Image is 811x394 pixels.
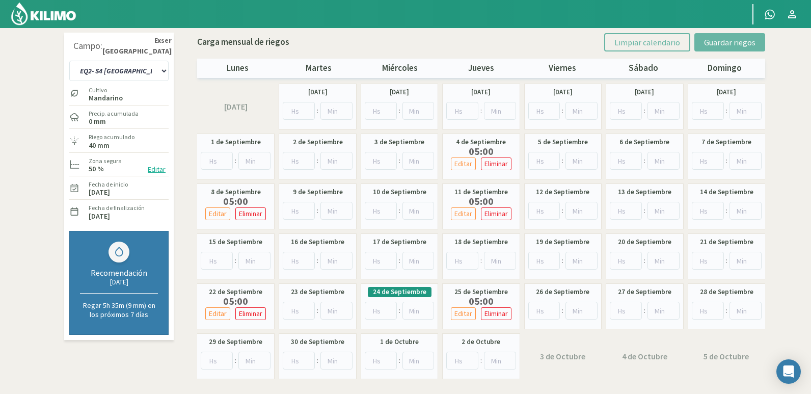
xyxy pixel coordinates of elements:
[481,157,511,170] button: Eliminar
[484,208,508,220] p: Eliminar
[235,355,236,366] span: :
[399,205,400,216] span: :
[402,152,435,170] input: Min
[360,62,441,75] p: miércoles
[373,237,426,247] label: 17 de Septiembre
[89,213,110,220] label: [DATE]
[373,187,426,197] label: 10 de Septiembre
[211,137,261,147] label: 1 de Septiembre
[203,197,268,205] label: 05:00
[197,62,278,75] p: lunes
[209,337,262,347] label: 29 de Septiembre
[399,255,400,266] span: :
[89,109,139,118] label: Precip. acumulada
[454,287,508,297] label: 25 de Septiembre
[399,355,400,366] span: :
[102,35,172,57] strong: Exser [GEOGRAPHIC_DATA]
[89,189,110,196] label: [DATE]
[528,152,560,170] input: Hs
[451,157,476,170] button: Editar
[726,205,727,216] span: :
[618,287,671,297] label: 27 de Septiembre
[700,287,753,297] label: 28 de Septiembre
[89,166,104,172] label: 50 %
[692,102,724,120] input: Hs
[647,302,680,320] input: Min
[610,152,642,170] input: Hs
[536,187,589,197] label: 12 de Septiembre
[553,87,573,97] label: [DATE]
[565,152,598,170] input: Min
[619,137,669,147] label: 6 de Septiembre
[365,252,397,270] input: Hs
[726,106,727,116] span: :
[209,287,262,297] label: 22 de Septiembre
[562,205,563,216] span: :
[729,302,762,320] input: Min
[145,164,169,175] button: Editar
[565,102,598,120] input: Min
[644,205,645,216] span: :
[692,152,724,170] input: Hs
[692,302,724,320] input: Hs
[283,102,315,120] input: Hs
[729,102,762,120] input: Min
[201,352,233,370] input: Hs
[320,302,353,320] input: Min
[365,102,397,120] input: Hs
[209,208,227,220] p: Editar
[692,202,724,220] input: Hs
[776,359,801,384] div: Open Intercom Messenger
[89,156,122,166] label: Zona segura
[562,106,563,116] span: :
[454,308,472,320] p: Editar
[647,152,680,170] input: Min
[471,87,491,97] label: [DATE]
[209,308,227,320] p: Editar
[644,305,645,316] span: :
[700,237,753,247] label: 21 de Septiembre
[205,207,230,220] button: Editar
[454,187,508,197] label: 11 de Septiembre
[528,202,560,220] input: Hs
[565,202,598,220] input: Min
[209,237,262,247] label: 15 de Septiembre
[522,62,603,75] p: viernes
[647,202,680,220] input: Min
[365,152,397,170] input: Hs
[89,203,145,213] label: Fecha de finalización
[480,106,482,116] span: :
[399,305,400,316] span: :
[565,252,598,270] input: Min
[89,180,128,189] label: Fecha de inicio
[729,252,762,270] input: Min
[618,187,671,197] label: 13 de Septiembre
[565,302,598,320] input: Min
[197,36,289,49] p: Carga mensual de riegos
[536,287,589,297] label: 26 de Septiembre
[320,202,353,220] input: Min
[365,302,397,320] input: Hs
[644,106,645,116] span: :
[540,350,585,362] label: 3 de Octubre
[717,87,736,97] label: [DATE]
[484,252,516,270] input: Min
[239,308,262,320] p: Eliminar
[647,252,680,270] input: Min
[291,287,344,297] label: 23 de Septiembre
[454,237,508,247] label: 18 de Septiembre
[402,352,435,370] input: Min
[283,252,315,270] input: Hs
[610,202,642,220] input: Hs
[373,287,426,297] label: 24 de Septiembre
[446,352,478,370] input: Hs
[729,152,762,170] input: Min
[604,33,690,51] button: Limpiar calendario
[692,252,724,270] input: Hs
[89,86,123,95] label: Cultivo
[451,207,476,220] button: Editar
[317,106,318,116] span: :
[399,155,400,166] span: :
[89,133,134,142] label: Riego acumulado
[402,202,435,220] input: Min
